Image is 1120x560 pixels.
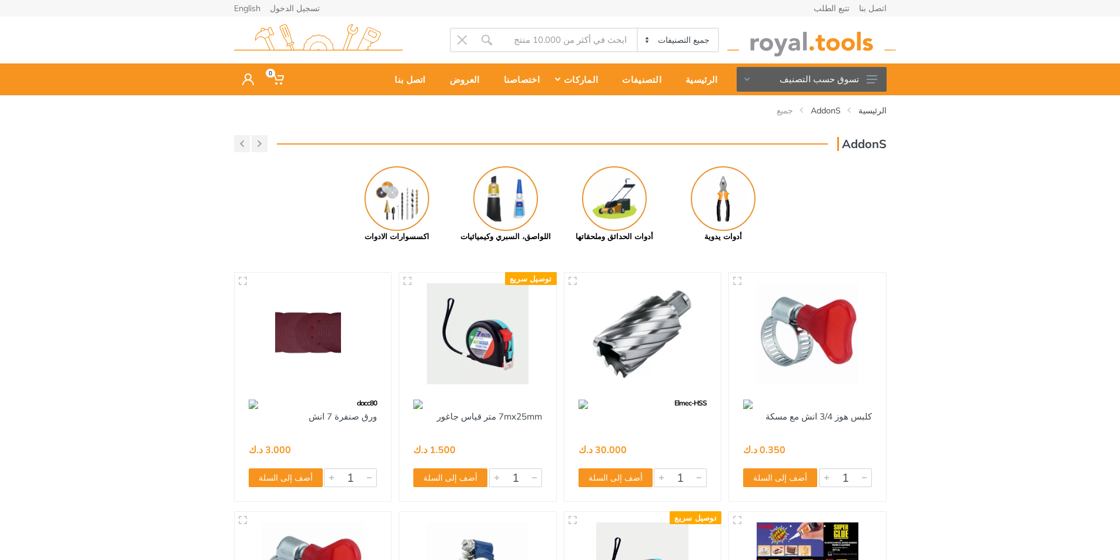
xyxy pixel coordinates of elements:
div: الماركات [548,67,606,92]
img: Royal - اكسسوارات الادوات [365,166,429,231]
a: اكسسوارات الادوات [343,166,452,243]
a: اختصاصنا [488,63,548,95]
img: Royal - اللواصق، السبري وكيميائيات [473,166,538,231]
a: أدوات الحدائق وملحقاتها [560,166,669,243]
a: اتصل بنا [859,4,887,12]
a: English [234,4,260,12]
img: 127.webp [579,400,588,409]
a: العروض [434,63,488,95]
button: أضف إلى السلة [249,468,323,487]
img: Royal - أدوات يدوية [691,166,755,231]
img: Royal Tools - كلبس هوز 3/4 انش مع مسكة [740,283,875,385]
a: كلبس هوز 3/4 انش مع مسكة [765,411,872,422]
div: اختصاصنا [488,67,548,92]
select: Category [637,29,717,51]
a: أدوات يدوية [669,166,778,243]
button: أضف إلى السلة [413,468,487,487]
div: 1.500 د.ك [413,445,456,454]
div: العروض [434,67,488,92]
a: تتبع الطلب [814,4,850,12]
img: 127.webp [413,400,423,409]
img: Royal Tools - 7mx25mm متر قياس جاغور [410,283,546,385]
input: Site search [499,28,637,52]
a: AddonS [811,105,841,116]
span: Elmec-HSS [674,398,707,407]
li: جميع [759,105,793,116]
div: 0.350 د.ك [743,445,785,454]
a: الرئيسية [858,105,887,116]
img: 127.webp [249,400,258,409]
div: الرئيسية [670,67,726,92]
a: ورق صنفرة 7 انش [309,411,377,422]
a: اللواصق، السبري وكيميائيات [452,166,560,243]
img: royal.tools Logo [234,24,403,56]
a: اتصل بنا [379,63,433,95]
a: التصنيفات [606,63,670,95]
div: اتصل بنا [379,67,433,92]
span: dacc80 [357,398,377,407]
span: 0 [266,69,275,78]
div: أدوات الحدائق وملحقاتها [560,231,669,243]
div: أدوات يدوية [669,231,778,243]
img: 127.webp [743,400,753,409]
div: اكسسوارات الادوات [343,231,452,243]
a: 0 [262,63,292,95]
button: تسوق حسب التصنيف [737,67,887,92]
div: اللواصق، السبري وكيميائيات [452,231,560,243]
div: 3.000 د.ك [249,445,291,454]
div: توصيل سريع [505,272,557,285]
a: الرئيسية [670,63,726,95]
img: royal.tools Logo [727,24,896,56]
h3: AddonS [837,137,887,151]
div: توصيل سريع [670,511,721,524]
img: Royal - أدوات الحدائق وملحقاتها [582,166,647,231]
button: أضف إلى السلة [743,468,817,487]
div: 30.000 د.ك [579,445,627,454]
img: Royal Tools - ورق صنفرة 7 انش [245,283,381,385]
a: 7mx25mm متر قياس جاغور [437,411,542,422]
div: التصنيفات [606,67,670,92]
nav: breadcrumb [234,105,887,116]
a: تسجيل الدخول [270,4,320,12]
button: أضف إلى السلة [579,468,653,487]
img: Royal Tools - [575,283,711,385]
